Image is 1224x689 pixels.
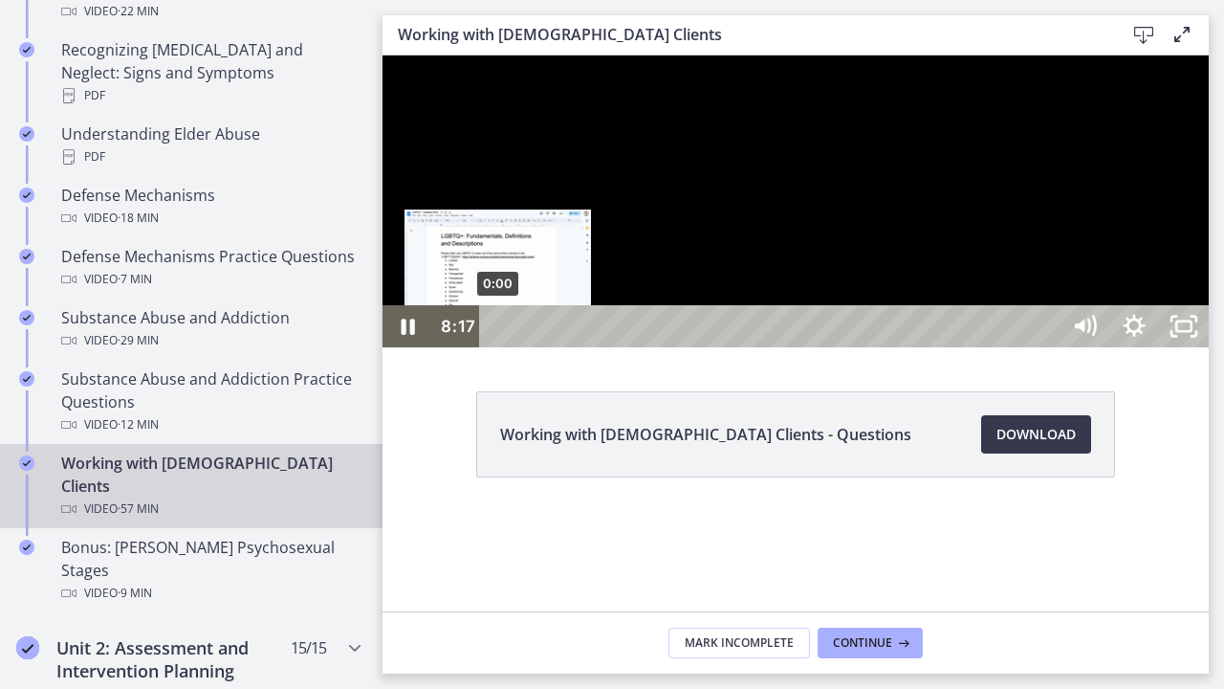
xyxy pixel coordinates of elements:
[118,413,159,436] span: · 12 min
[118,582,152,605] span: · 9 min
[19,42,34,57] i: Completed
[500,423,911,446] span: Working with [DEMOGRAPHIC_DATA] Clients - Questions
[19,371,34,387] i: Completed
[61,122,360,168] div: Understanding Elder Abuse
[61,582,360,605] div: Video
[61,367,360,436] div: Substance Abuse and Addiction Practice Questions
[61,84,360,107] div: PDF
[19,540,34,555] i: Completed
[61,38,360,107] div: Recognizing [MEDICAL_DATA] and Neglect: Signs and Symptoms
[833,635,892,651] span: Continue
[118,268,152,291] span: · 7 min
[61,184,360,230] div: Defense Mechanisms
[61,498,360,521] div: Video
[61,329,360,352] div: Video
[996,423,1076,446] span: Download
[776,250,826,292] button: Unfullscreen
[727,250,776,292] button: Show settings menu
[61,536,360,605] div: Bonus: [PERSON_NAME] Psychosexual Stages
[668,628,810,658] button: Mark Incomplete
[61,245,360,291] div: Defense Mechanisms Practice Questions
[61,207,360,230] div: Video
[61,145,360,168] div: PDF
[61,306,360,352] div: Substance Abuse and Addiction
[61,268,360,291] div: Video
[16,636,39,659] i: Completed
[19,126,34,142] i: Completed
[677,250,727,292] button: Mute
[61,452,360,521] div: Working with [DEMOGRAPHIC_DATA] Clients
[118,207,159,230] span: · 18 min
[19,188,34,203] i: Completed
[398,23,1094,46] h3: Working with [DEMOGRAPHIC_DATA] Clients
[981,415,1091,454] a: Download
[61,413,360,436] div: Video
[118,329,159,352] span: · 29 min
[19,456,34,471] i: Completed
[118,498,159,521] span: · 57 min
[19,249,34,264] i: Completed
[291,636,326,659] span: 15 / 15
[818,628,923,658] button: Continue
[382,56,1209,347] iframe: Video Lesson
[19,310,34,325] i: Completed
[685,635,794,651] span: Mark Incomplete
[56,636,290,682] h2: Unit 2: Assessment and Intervention Planning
